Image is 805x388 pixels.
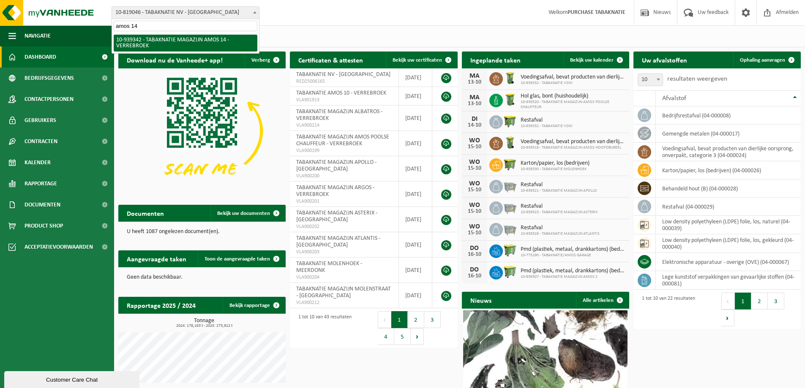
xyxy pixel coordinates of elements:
[466,230,483,236] div: 15-10
[424,311,441,328] button: 3
[656,161,801,179] td: karton/papier, los (bedrijven) (04-000026)
[656,198,801,216] td: restafval (04-000029)
[462,292,500,308] h2: Nieuws
[25,131,57,152] span: Contracten
[217,211,270,216] span: Bekijk uw documenten
[25,152,51,173] span: Kalender
[399,87,433,106] td: [DATE]
[408,311,424,328] button: 2
[662,95,686,102] span: Afvalstof
[296,223,392,230] span: VLA900202
[399,68,433,87] td: [DATE]
[466,122,483,128] div: 14-10
[521,81,625,86] span: 10-939332 - TABAKNATIE VDW
[114,35,257,52] li: 10-939342 - TABAKNATIE MAGAZIJN AMOS 14 - VERREBROEK
[638,73,663,86] span: 10
[118,250,195,267] h2: Aangevraagde taken
[503,200,517,214] img: WB-2500-GAL-GY-01
[25,25,51,46] span: Navigatie
[399,258,433,283] td: [DATE]
[296,90,386,96] span: TABAKNATIE AMOS 10 - VERREBROEK
[503,92,517,107] img: WB-0240-HPE-GN-50
[118,297,204,313] h2: Rapportage 2025 / 2024
[296,235,380,248] span: TABAKNATIE MAGAZIJN ATLANTIS - [GEOGRAPHIC_DATA]
[290,52,371,68] h2: Certificaten & attesten
[386,52,457,68] a: Bekijk uw certificaten
[656,216,801,234] td: low density polyethyleen (LDPE) folie, los, naturel (04-000039)
[294,310,352,346] div: 1 tot 10 van 43 resultaten
[466,187,483,193] div: 15-10
[656,143,801,161] td: voedingsafval, bevat producten van dierlijke oorsprong, onverpakt, categorie 3 (04-000024)
[223,297,285,314] a: Bekijk rapportage
[462,52,529,68] h2: Ingeplande taken
[205,256,270,262] span: Toon de aangevraagde taken
[521,210,598,215] span: 10-939323 - TABAKNATIE MAGAZIJN ASTERIX
[521,93,625,100] span: Hol glas, bont (huishoudelijk)
[296,260,362,274] span: TABAKNATIE MOLENHOEK - MEERDONK
[391,311,408,328] button: 1
[521,124,573,129] span: 10-939332 - TABAKNATIE VDW
[466,245,483,252] div: DO
[563,52,628,68] a: Bekijk uw kalender
[25,215,63,236] span: Product Shop
[393,57,442,63] span: Bekijk uw certificaten
[296,122,392,129] span: VLA900214
[466,101,483,107] div: 13-10
[570,57,614,63] span: Bekijk uw kalender
[296,109,382,122] span: TABAKNATIE MAGAZIJN ALBATROS - VERREBROEK
[521,100,625,110] span: 10-939320 - TABAKNATIE MAGAZIJN AMOS POOLSE CHAUFFEUR
[411,328,424,345] button: Next
[25,110,56,131] span: Gebruikers
[521,138,625,145] span: Voedingsafval, bevat producten van dierlijke oorsprong, onverpakt, categorie 3
[399,106,433,131] td: [DATE]
[521,225,600,231] span: Restafval
[399,207,433,232] td: [DATE]
[521,74,625,81] span: Voedingsafval, bevat producten van dierlijke oorsprong, onverpakt, categorie 3
[521,253,625,258] span: 10-775290 - TABAKNATIE/AMOS GARAGE
[296,159,377,172] span: TABAKNATIE MAGAZIJN APOLLO - [GEOGRAPHIC_DATA]
[466,223,483,230] div: WO
[466,73,483,79] div: MA
[466,79,483,85] div: 13-10
[118,52,231,68] h2: Download nu de Vanheede+ app!
[503,136,517,150] img: WB-0140-HPE-GN-50
[667,76,727,82] label: resultaten weergeven
[521,182,597,188] span: Restafval
[466,252,483,258] div: 16-10
[466,94,483,101] div: MA
[735,293,751,309] button: 1
[638,292,695,327] div: 1 tot 10 van 22 resultaten
[127,229,277,235] p: U heeft 1087 ongelezen document(en).
[656,234,801,253] td: low density polyethyleen (LDPE) folie, los, gekleurd (04-000040)
[503,265,517,279] img: WB-0660-HPE-GN-50
[296,286,391,299] span: TABAKNATIE MAGAZIJN MOLENSTRAAT - [GEOGRAPHIC_DATA]
[296,78,392,85] span: RED25006165
[466,116,483,122] div: DI
[740,57,785,63] span: Ophaling aanvragen
[503,114,517,128] img: WB-1100-HPE-GN-51
[399,156,433,182] td: [DATE]
[521,145,625,150] span: 10-939318 - TABAKNATIE MAGAZIJN AMOS HOOFDBUREEL
[394,328,411,345] button: 5
[521,117,573,124] span: Restafval
[296,210,377,223] span: TABAKNATIE MAGAZIJN ASTERIX - [GEOGRAPHIC_DATA]
[296,173,392,179] span: VLA900200
[25,194,60,215] span: Documenten
[466,266,483,273] div: DO
[521,268,625,274] span: Pmd (plastiek, metaal, drankkartons) (bedrijven)
[399,131,433,156] td: [DATE]
[210,205,285,222] a: Bekijk uw documenten
[733,52,800,68] a: Ophaling aanvragen
[25,173,57,194] span: Rapportage
[656,125,801,143] td: gemengde metalen (04-000017)
[296,97,392,103] span: VLA901913
[198,250,285,267] a: Toon de aangevraagde taken
[768,293,784,309] button: 3
[656,106,801,125] td: bedrijfsrestafval (04-000008)
[466,209,483,214] div: 15-10
[721,293,735,309] button: Previous
[296,249,392,255] span: VLA900203
[251,57,270,63] span: Verberg
[296,198,392,205] span: VLA900201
